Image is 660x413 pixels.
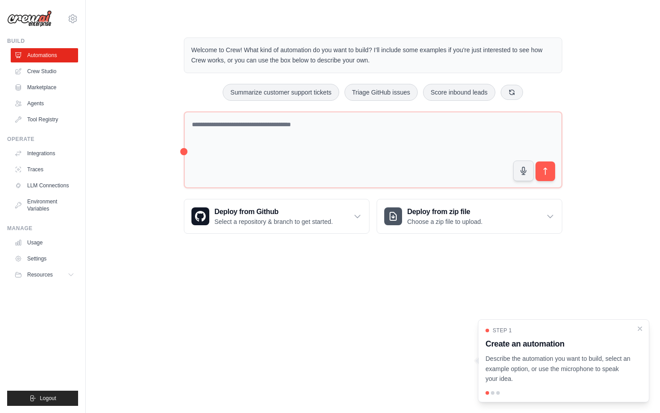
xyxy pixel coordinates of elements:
[11,112,78,127] a: Tool Registry
[11,96,78,111] a: Agents
[345,84,418,101] button: Triage GitHub issues
[493,327,512,334] span: Step 1
[407,217,483,226] p: Choose a zip file to upload.
[11,48,78,62] a: Automations
[11,178,78,193] a: LLM Connections
[215,206,333,217] h3: Deploy from Github
[27,271,53,278] span: Resources
[7,10,52,27] img: Logo
[223,84,339,101] button: Summarize customer support tickets
[486,354,631,384] p: Describe the automation you want to build, select an example option, or use the microphone to spe...
[407,206,483,217] h3: Deploy from zip file
[7,225,78,232] div: Manage
[11,80,78,95] a: Marketplace
[40,395,56,402] span: Logout
[215,217,333,226] p: Select a repository & branch to get started.
[191,45,555,66] p: Welcome to Crew! What kind of automation do you want to build? I'll include some examples if you'...
[636,325,643,332] button: Close walkthrough
[11,194,78,216] a: Environment Variables
[11,64,78,78] a: Crew Studio
[11,252,78,266] a: Settings
[11,268,78,282] button: Resources
[7,136,78,143] div: Operate
[486,338,631,350] h3: Create an automation
[7,37,78,45] div: Build
[11,146,78,161] a: Integrations
[423,84,495,101] button: Score inbound leads
[11,162,78,177] a: Traces
[7,391,78,406] button: Logout
[11,235,78,250] a: Usage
